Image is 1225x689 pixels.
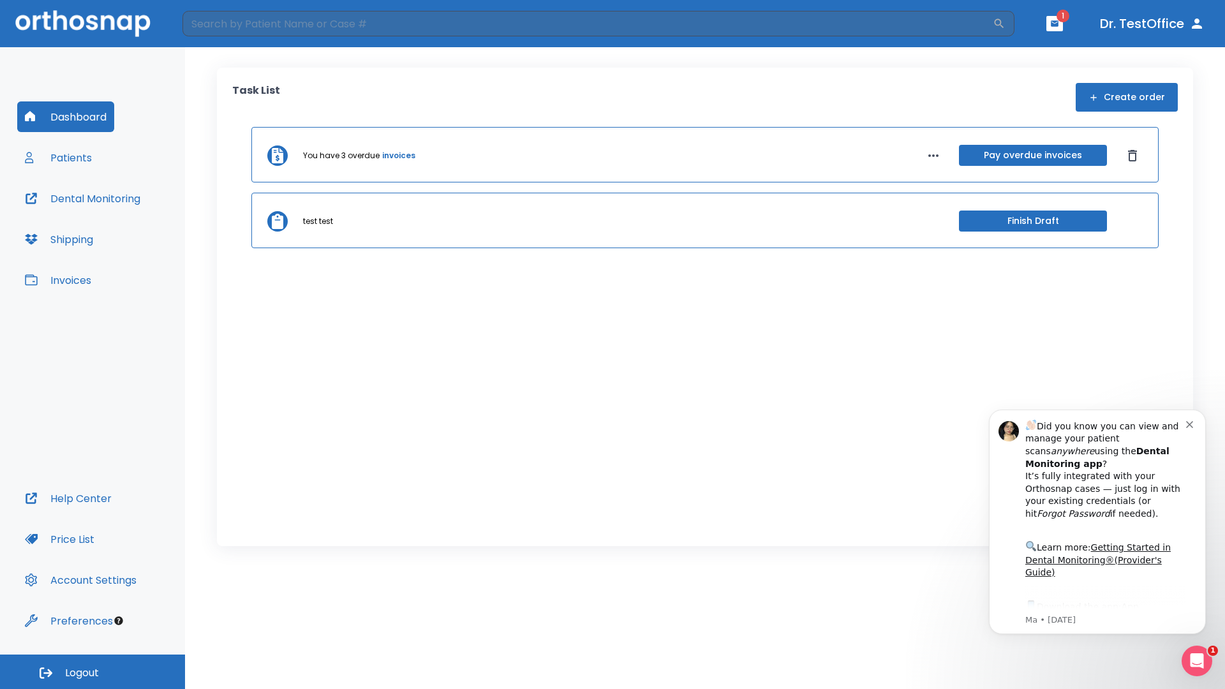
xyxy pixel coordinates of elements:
[959,211,1107,232] button: Finish Draft
[65,666,99,680] span: Logout
[1095,12,1210,35] button: Dr. TestOffice
[17,101,114,132] button: Dashboard
[959,145,1107,166] button: Pay overdue invoices
[17,142,100,173] button: Patients
[17,183,148,214] button: Dental Monitoring
[1122,145,1143,166] button: Dismiss
[17,605,121,636] button: Preferences
[382,150,415,161] a: invoices
[17,483,119,514] button: Help Center
[17,524,102,554] button: Price List
[303,150,380,161] p: You have 3 overdue
[1076,83,1178,112] button: Create order
[232,83,280,112] p: Task List
[17,565,144,595] button: Account Settings
[17,224,101,255] button: Shipping
[303,216,333,227] p: test test
[15,10,151,36] img: Orthosnap
[113,615,124,626] div: Tooltip anchor
[1182,646,1212,676] iframe: Intercom live chat
[182,11,993,36] input: Search by Patient Name or Case #
[970,394,1225,683] iframe: Intercom notifications message
[1208,646,1218,656] span: 1
[17,265,99,295] button: Invoices
[1057,10,1069,22] span: 1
